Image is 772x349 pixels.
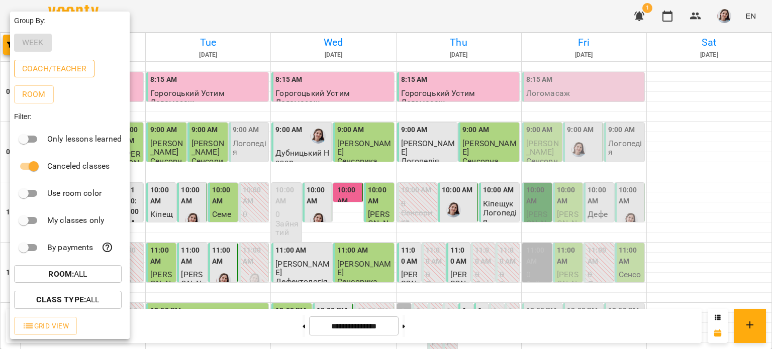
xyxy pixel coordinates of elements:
p: Coach/Teacher [22,63,86,75]
p: Canceled classes [47,160,110,172]
button: Class Type:All [14,291,122,309]
button: Room:All [14,265,122,283]
b: Room : [48,269,74,279]
div: Filter: [10,107,130,126]
button: Coach/Teacher [14,60,94,78]
button: Grid View [14,317,77,335]
p: My classes only [47,214,104,226]
button: Room [14,85,54,103]
p: By payments [47,242,93,254]
div: Group By: [10,12,130,30]
p: All [36,294,99,306]
p: Room [22,88,46,100]
p: All [48,268,87,280]
b: Class Type : [36,295,86,304]
p: Only lessons learned [47,133,122,145]
span: Grid View [22,320,69,332]
p: Use room color [47,187,102,199]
